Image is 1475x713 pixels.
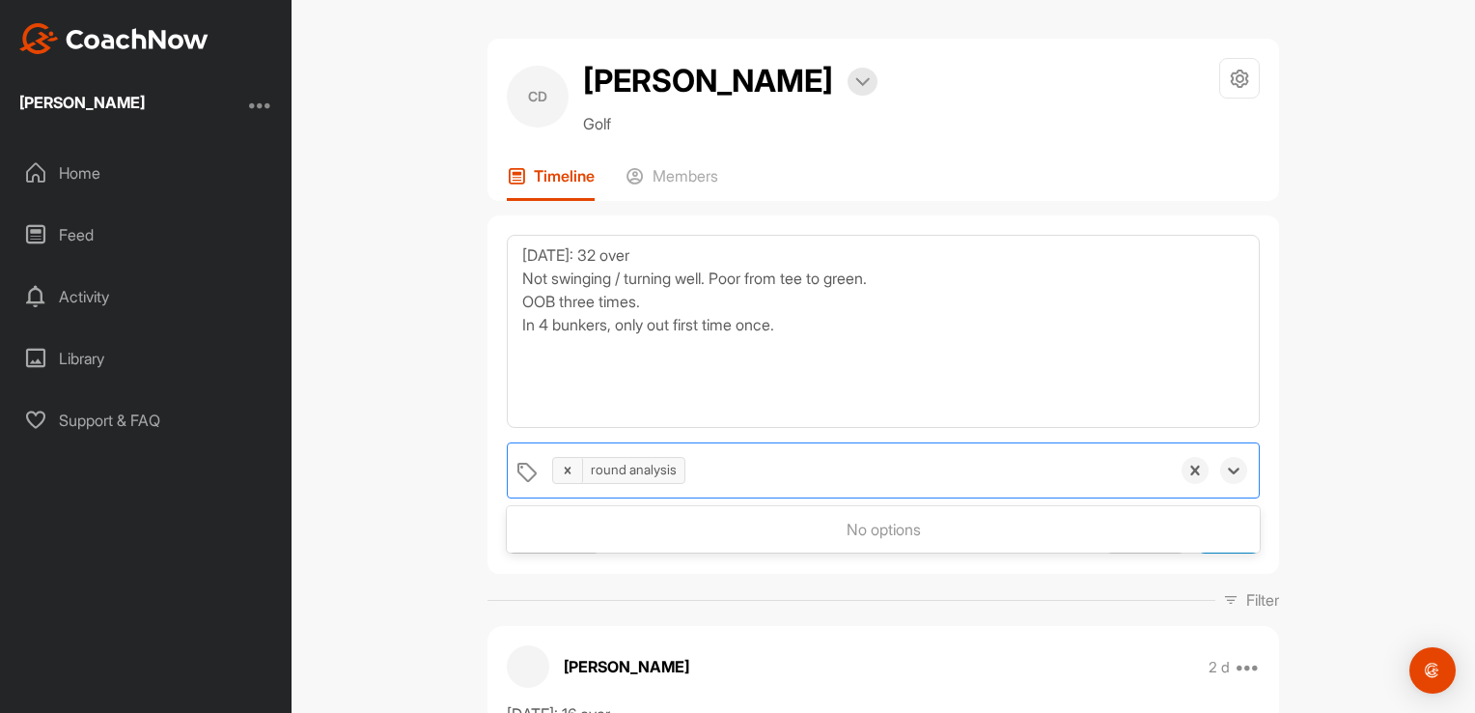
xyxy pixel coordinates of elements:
h2: [PERSON_NAME] [583,58,833,104]
p: Golf [583,112,877,135]
div: Library [11,334,283,383]
textarea: [DATE]: 32 over Not swinging / turning well. Poor from tee to green. OOB three times. In 4 bunker... [507,235,1260,428]
div: No options [507,510,1260,549]
p: Filter [1246,588,1279,612]
div: CD [507,66,569,128]
p: 2 d [1209,658,1230,677]
div: Home [11,149,283,197]
div: Feed [11,211,283,259]
div: Open Intercom Messenger [1409,647,1456,694]
img: CoachNow [19,23,209,54]
img: arrow-down [855,77,870,87]
p: Timeline [534,166,595,185]
div: Support & FAQ [11,396,283,444]
div: round analysis [583,454,684,485]
p: [PERSON_NAME] [564,655,689,678]
div: [PERSON_NAME] [19,95,145,110]
p: Members [653,166,718,185]
div: Activity [11,272,283,321]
